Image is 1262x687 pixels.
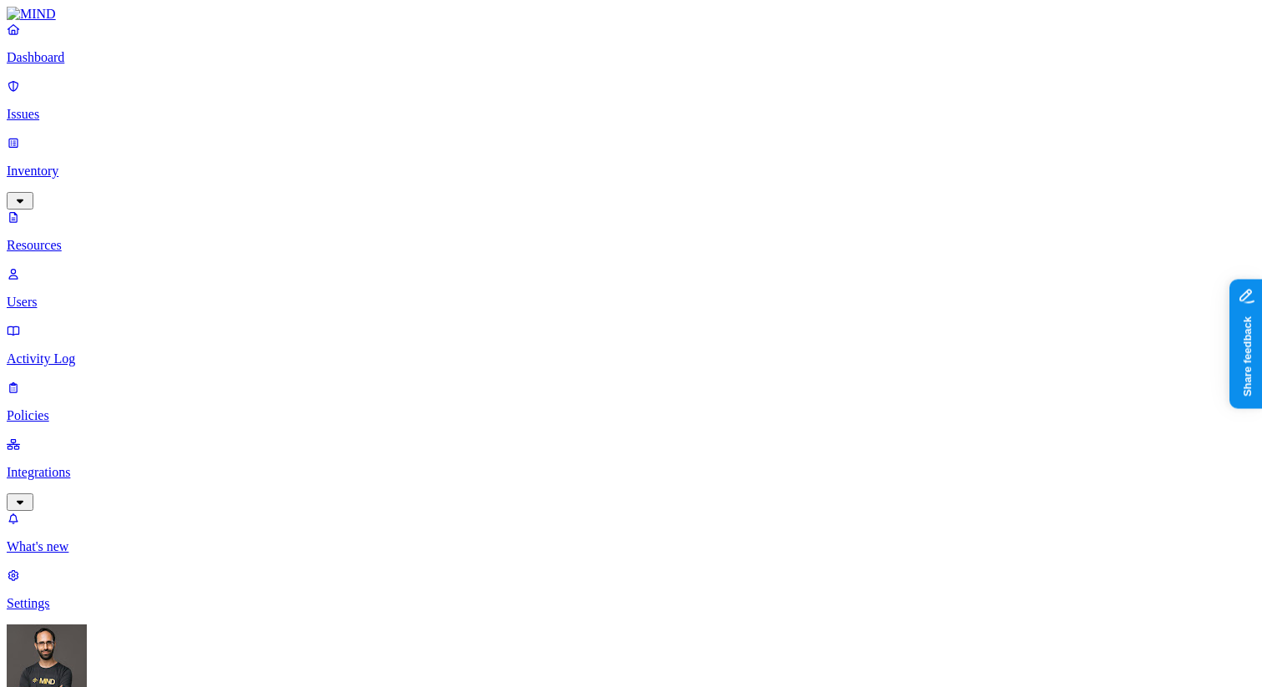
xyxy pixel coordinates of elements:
p: Resources [7,238,1255,253]
p: Dashboard [7,50,1255,65]
a: Inventory [7,135,1255,207]
a: Users [7,266,1255,310]
p: What's new [7,539,1255,554]
a: Issues [7,78,1255,122]
a: Integrations [7,437,1255,508]
p: Users [7,295,1255,310]
p: Settings [7,596,1255,611]
a: Activity Log [7,323,1255,366]
a: MIND [7,7,1255,22]
a: Policies [7,380,1255,423]
a: Resources [7,210,1255,253]
p: Integrations [7,465,1255,480]
a: Dashboard [7,22,1255,65]
p: Issues [7,107,1255,122]
p: Activity Log [7,351,1255,366]
img: MIND [7,7,56,22]
a: Settings [7,568,1255,611]
p: Inventory [7,164,1255,179]
p: Policies [7,408,1255,423]
a: What's new [7,511,1255,554]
